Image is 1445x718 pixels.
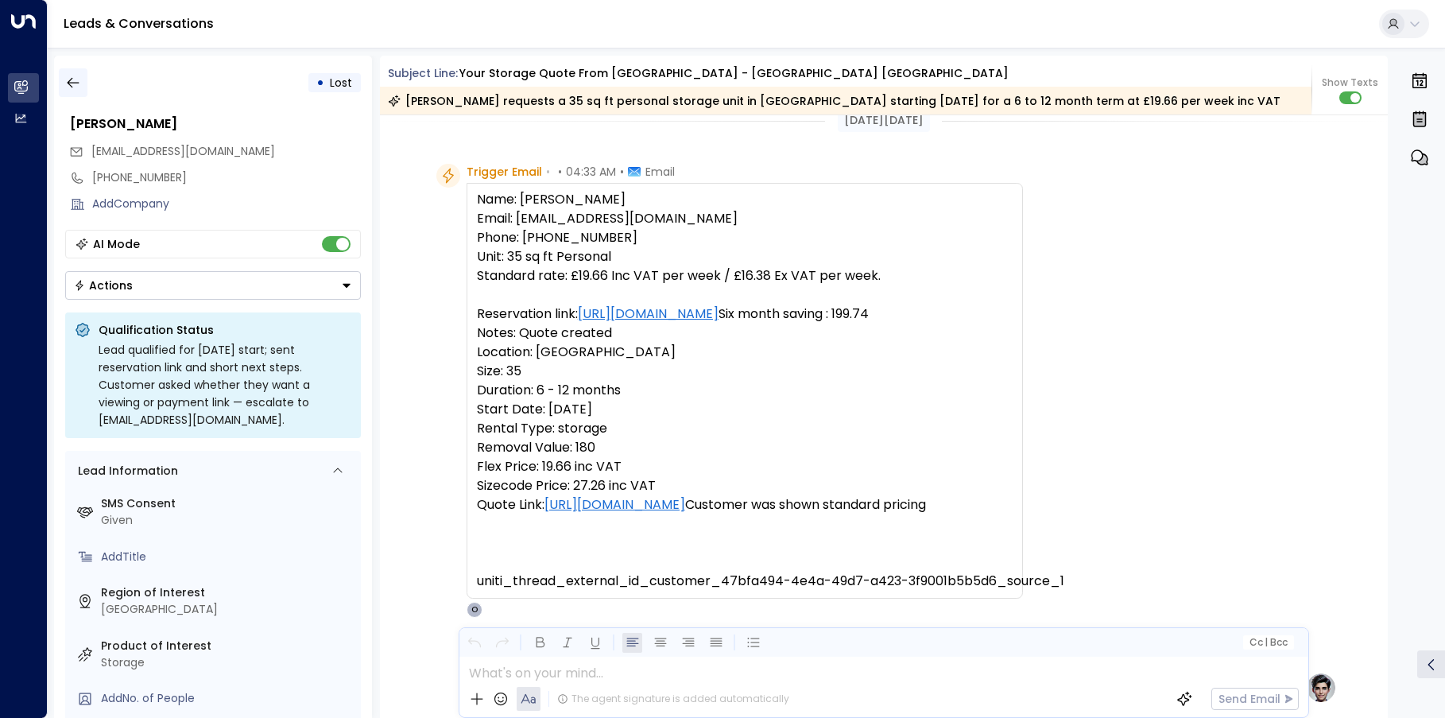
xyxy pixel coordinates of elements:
[99,341,351,429] div: Lead qualified for [DATE] start; sent reservation link and short next steps. Customer asked wheth...
[578,305,719,324] a: [URL][DOMAIN_NAME]
[620,164,624,180] span: •
[91,143,275,160] span: hjbywater94@gmail.com
[70,114,361,134] div: [PERSON_NAME]
[101,495,354,512] label: SMS Consent
[316,68,324,97] div: •
[99,322,351,338] p: Qualification Status
[74,278,133,293] div: Actions
[93,236,140,252] div: AI Mode
[101,690,354,707] div: AddNo. of People
[467,164,542,180] span: Trigger Email
[467,602,482,618] div: O
[330,75,352,91] span: Lost
[546,164,550,180] span: •
[558,164,562,180] span: •
[464,633,484,653] button: Undo
[92,196,361,212] div: AddCompany
[1242,635,1293,650] button: Cc|Bcc
[557,692,789,706] div: The agent signature is added automatically
[388,65,458,81] span: Subject Line:
[1249,637,1287,648] span: Cc Bcc
[388,93,1280,109] div: [PERSON_NAME] requests a 35 sq ft personal storage unit in [GEOGRAPHIC_DATA] starting [DATE] for ...
[838,109,930,132] div: [DATE][DATE]
[92,169,361,186] div: [PHONE_NUMBER]
[101,584,354,601] label: Region of Interest
[544,495,685,514] a: [URL][DOMAIN_NAME]
[65,271,361,300] div: Button group with a nested menu
[64,14,214,33] a: Leads & Conversations
[101,638,354,654] label: Product of Interest
[1265,637,1268,648] span: |
[65,271,361,300] button: Actions
[101,654,354,671] div: Storage
[459,65,1009,82] div: Your storage quote from [GEOGRAPHIC_DATA] - [GEOGRAPHIC_DATA] [GEOGRAPHIC_DATA]
[72,463,178,479] div: Lead Information
[477,190,1013,591] pre: Name: [PERSON_NAME] Email: [EMAIL_ADDRESS][DOMAIN_NAME] Phone: [PHONE_NUMBER] Unit: 35 sq ft Pers...
[1305,672,1337,704] img: profile-logo.png
[566,164,616,180] span: 04:33 AM
[492,633,512,653] button: Redo
[101,549,354,565] div: AddTitle
[1322,76,1378,90] span: Show Texts
[91,143,275,159] span: [EMAIL_ADDRESS][DOMAIN_NAME]
[101,512,354,529] div: Given
[101,601,354,618] div: [GEOGRAPHIC_DATA]
[645,164,675,180] span: Email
